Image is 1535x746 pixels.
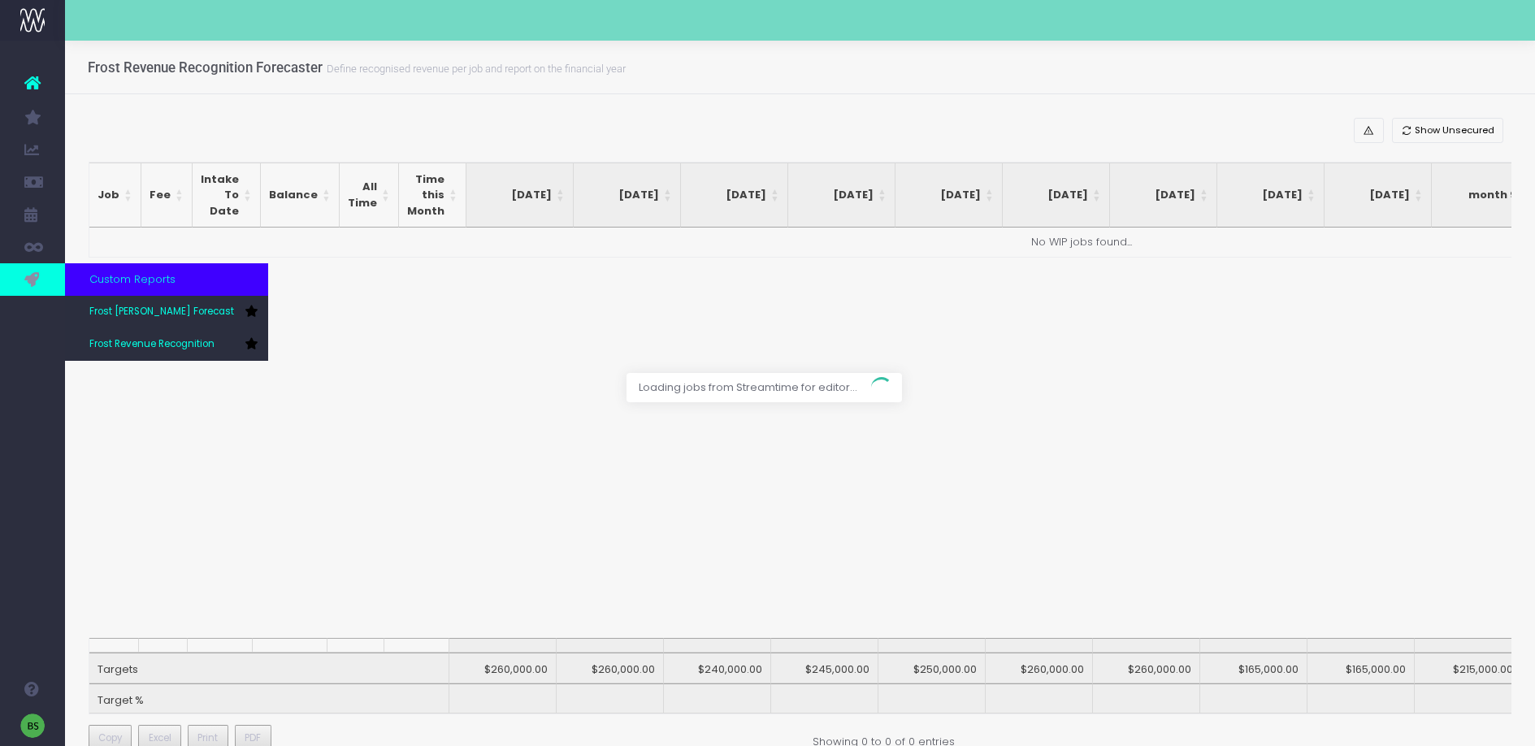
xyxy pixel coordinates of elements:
span: Frost [PERSON_NAME] Forecast [89,305,234,319]
a: Frost [PERSON_NAME] Forecast [65,296,268,328]
span: Custom Reports [89,271,176,288]
span: Loading jobs from Streamtime for editor... [627,373,869,402]
span: Frost Revenue Recognition [89,337,215,352]
img: images/default_profile_image.png [20,713,45,738]
a: Frost Revenue Recognition [65,328,268,361]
